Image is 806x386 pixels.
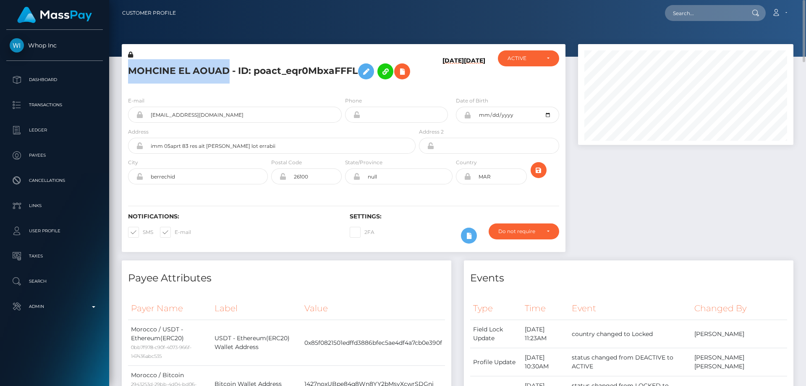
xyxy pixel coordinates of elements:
td: Field Lock Update [470,320,522,348]
a: Transactions [6,95,103,116]
th: Event [569,297,691,320]
button: Do not require [489,223,559,239]
td: 0x85f0821501edffd3886bfec5ae4df4a7cb0e390f [301,320,445,366]
a: Dashboard [6,69,103,90]
p: Ledger [10,124,99,137]
td: [DATE] 11:23AM [522,320,569,348]
a: Customer Profile [122,4,176,22]
p: Taxes [10,250,99,263]
th: Label [212,297,301,320]
label: Address 2 [419,128,444,136]
label: E-mail [160,227,191,238]
label: 2FA [350,227,374,238]
td: [PERSON_NAME] [691,320,787,348]
p: Dashboard [10,74,99,86]
label: E-mail [128,97,144,105]
a: Ledger [6,120,103,141]
p: Links [10,200,99,212]
input: Search... [665,5,744,21]
a: Search [6,271,103,292]
label: Country [456,159,477,166]
th: Changed By [691,297,787,320]
p: Payees [10,149,99,162]
p: User Profile [10,225,99,237]
td: Profile Update [470,348,522,376]
td: country changed to Locked [569,320,691,348]
a: Payees [6,145,103,166]
label: Postal Code [271,159,302,166]
p: Cancellations [10,174,99,187]
label: State/Province [345,159,382,166]
label: Phone [345,97,362,105]
small: 0bb7f978-c90f-4073-966f-147436abc535 [131,344,191,359]
label: City [128,159,138,166]
th: Value [301,297,445,320]
h5: MOHCINE EL AOUAD - ID: poact_eqr0MbxaFFFL [128,59,411,84]
td: [DATE] 10:30AM [522,348,569,376]
button: ACTIVE [498,50,559,66]
a: User Profile [6,221,103,242]
a: Taxes [6,246,103,267]
td: [PERSON_NAME] [PERSON_NAME] [691,348,787,376]
h6: Notifications: [128,213,337,220]
td: Morocco / USDT - Ethereum(ERC20) [128,320,212,366]
img: Whop Inc [10,38,24,53]
p: Transactions [10,99,99,111]
div: ACTIVE [508,55,540,62]
p: Admin [10,300,99,313]
img: MassPay Logo [17,7,92,23]
p: Search [10,275,99,288]
span: Whop Inc [6,42,103,49]
label: Date of Birth [456,97,488,105]
th: Time [522,297,569,320]
td: status changed from DEACTIVE to ACTIVE [569,348,691,376]
h6: [DATE] [464,57,485,87]
a: Admin [6,296,103,317]
label: Address [128,128,149,136]
div: Do not require [498,228,540,235]
th: Type [470,297,522,320]
h6: Settings: [350,213,559,220]
th: Payer Name [128,297,212,320]
h6: [DATE] [442,57,464,87]
h4: Events [470,271,787,286]
a: Links [6,195,103,216]
td: USDT - Ethereum(ERC20) Wallet Address [212,320,301,366]
a: Cancellations [6,170,103,191]
h4: Payee Attributes [128,271,445,286]
label: SMS [128,227,153,238]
